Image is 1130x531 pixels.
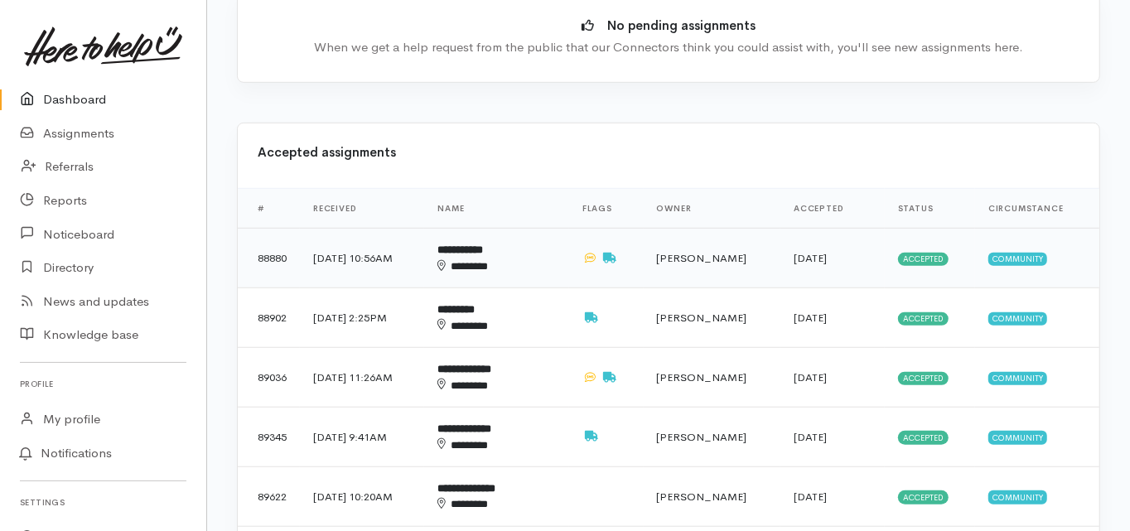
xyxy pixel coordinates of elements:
span: Accepted [898,312,949,326]
th: Owner [644,189,781,229]
td: [DATE] 9:41AM [300,408,424,467]
th: Status [885,189,975,229]
th: Received [300,189,424,229]
span: Accepted [898,490,949,504]
td: [DATE] 11:26AM [300,348,424,408]
span: Accepted [898,253,949,266]
td: [PERSON_NAME] [644,288,781,348]
span: Community [988,490,1047,504]
th: # [238,189,300,229]
td: 88902 [238,288,300,348]
h6: Profile [20,373,186,395]
td: [PERSON_NAME] [644,348,781,408]
span: Community [988,372,1047,385]
time: [DATE] [794,370,827,384]
time: [DATE] [794,490,827,504]
th: Circumstance [975,189,1099,229]
span: Community [988,253,1047,266]
th: Accepted [780,189,885,229]
span: Community [988,312,1047,326]
td: 88880 [238,229,300,288]
td: 89036 [238,348,300,408]
td: 89345 [238,408,300,467]
b: No pending assignments [607,17,756,33]
span: Accepted [898,372,949,385]
span: Community [988,431,1047,444]
td: 89622 [238,466,300,526]
div: When we get a help request from the public that our Connectors think you could assist with, you'l... [263,38,1074,57]
td: [PERSON_NAME] [644,229,781,288]
td: [DATE] 10:20AM [300,466,424,526]
th: Flags [569,189,644,229]
h6: Settings [20,491,186,514]
time: [DATE] [794,251,827,265]
time: [DATE] [794,311,827,325]
time: [DATE] [794,430,827,444]
td: [DATE] 2:25PM [300,288,424,348]
th: Name [424,189,569,229]
td: [DATE] 10:56AM [300,229,424,288]
b: Accepted assignments [258,144,396,160]
td: [PERSON_NAME] [644,466,781,526]
span: Accepted [898,431,949,444]
td: [PERSON_NAME] [644,408,781,467]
